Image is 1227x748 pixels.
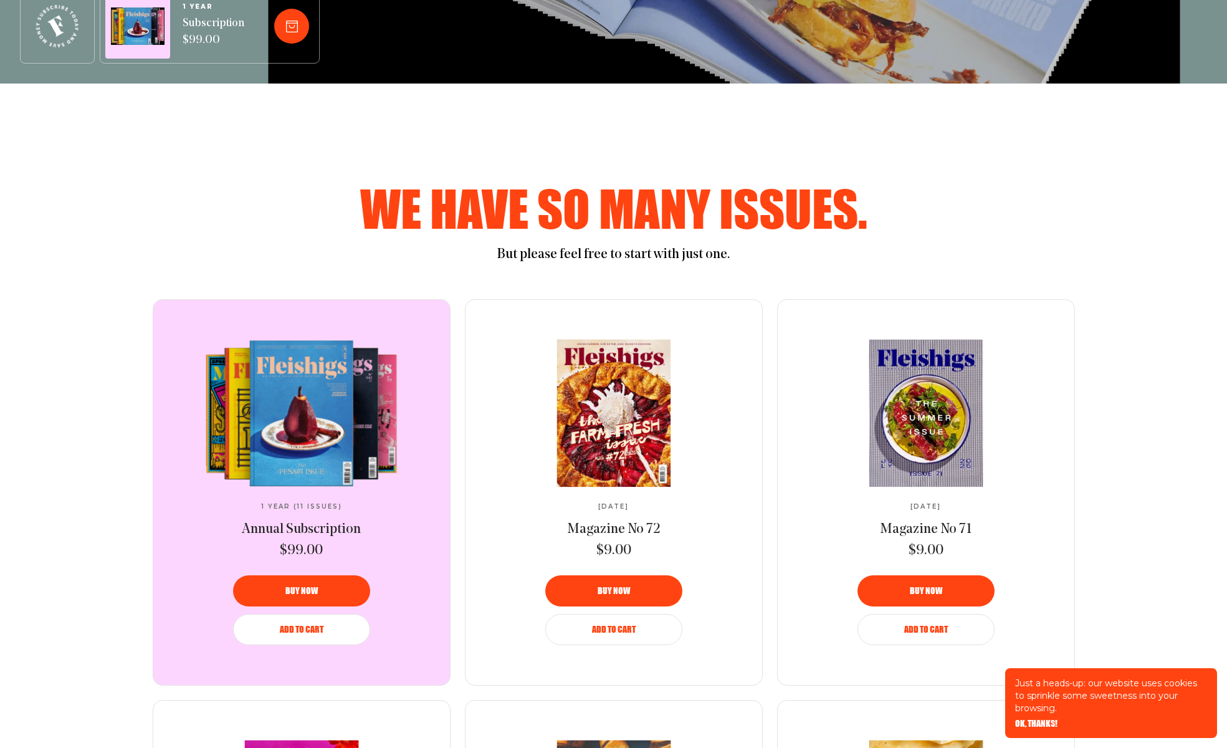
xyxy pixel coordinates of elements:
[280,625,323,634] span: Add to Cart
[242,522,361,537] span: Annual Subscription
[183,3,244,49] a: 1 YEARSubscription $99.00
[1015,677,1207,714] p: Just a heads-up: our website uses cookies to sprinkle some sweetness into your browsing.
[261,503,342,511] span: 1 Year (11 Issues)
[880,522,972,537] span: Magazine No 71
[198,340,406,487] img: Annual Subscription
[111,7,165,46] img: Magazines image
[880,520,972,539] a: Magazine No 71
[190,246,1038,264] p: But please feel free to start with just one.
[909,542,943,560] span: $9.00
[1015,719,1058,728] button: OK, THANKS!
[242,520,361,539] a: Annual Subscription
[510,340,718,487] a: Magazine No 72Magazine No 72
[233,614,370,645] button: Add to Cart
[545,575,682,607] button: Buy now
[280,542,323,560] span: $99.00
[910,503,941,511] span: [DATE]
[567,520,661,539] a: Magazine No 72
[509,340,718,487] img: Magazine No 72
[598,587,630,595] span: Buy now
[592,625,636,634] span: Add to Cart
[545,614,682,645] button: Add to Cart
[190,183,1038,233] h2: We have so many issues.
[821,340,1030,487] img: Magazine No 71
[567,522,661,537] span: Magazine No 72
[857,575,995,607] button: Buy now
[596,542,631,560] span: $9.00
[598,503,629,511] span: [DATE]
[183,16,244,49] span: Subscription $99.00
[233,575,370,607] button: Buy now
[198,340,406,487] a: Annual SubscriptionAnnual Subscription
[183,3,244,11] span: 1 YEAR
[910,587,942,595] span: Buy now
[857,614,995,645] button: Add to Cart
[822,340,1030,487] a: Magazine No 71Magazine No 71
[904,625,948,634] span: Add to Cart
[285,587,318,595] span: Buy now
